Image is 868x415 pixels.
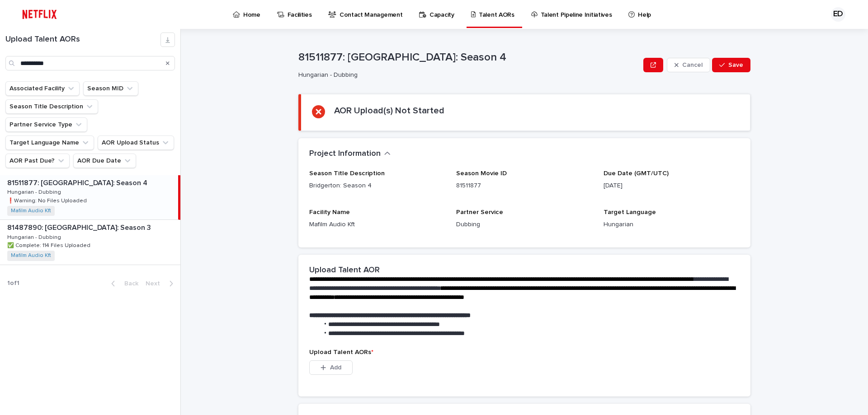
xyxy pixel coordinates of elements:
[104,280,142,288] button: Back
[18,5,61,23] img: ifQbXi3ZQGMSEF7WDB7W
[682,62,703,68] span: Cancel
[146,280,165,287] span: Next
[456,209,503,215] span: Partner Service
[309,349,373,355] span: Upload Talent AORs
[7,233,63,241] p: Hungarian - Dubbing
[7,196,89,204] p: ❗️Warning: No Files Uploaded
[7,177,149,187] p: 81511877: [GEOGRAPHIC_DATA]: Season 4
[298,51,640,64] p: 81511877: [GEOGRAPHIC_DATA]: Season 4
[309,209,350,215] span: Facility Name
[831,7,845,22] div: ED
[456,220,592,229] p: Dubbing
[309,149,391,159] button: Project Information
[98,135,174,150] button: AOR Upload Status
[604,220,740,229] p: Hungarian
[7,241,92,249] p: ✅ Complete: 114 Files Uploaded
[73,154,136,168] button: AOR Due Date
[604,209,656,215] span: Target Language
[298,71,636,79] p: Hungarian - Dubbing
[667,58,710,72] button: Cancel
[5,135,94,150] button: Target Language Name
[11,252,51,259] a: Mafilm Audio Kft
[330,364,341,371] span: Add
[309,181,445,191] p: Bridgerton: Season 4
[11,208,51,214] a: Mafilm Audio Kft
[728,62,743,68] span: Save
[604,170,669,177] span: Due Date (GMT/UTC)
[456,170,507,177] span: Season Movie ID
[5,117,87,132] button: Partner Service Type
[5,56,175,70] input: Search
[712,58,750,72] button: Save
[83,81,138,96] button: Season MID
[7,222,153,232] p: 81487890: [GEOGRAPHIC_DATA]: Season 3
[5,81,80,96] button: Associated Facility
[456,181,592,191] p: 81511877
[5,154,70,168] button: AOR Past Due?
[309,360,353,375] button: Add
[334,105,444,116] h2: AOR Upload(s) Not Started
[309,220,445,229] p: Mafilm Audio Kft
[309,170,385,177] span: Season Title Description
[604,181,740,191] p: [DATE]
[7,187,63,196] p: Hungarian - Dubbing
[119,280,138,287] span: Back
[5,35,160,45] h1: Upload Talent AORs
[309,266,380,275] h2: Upload Talent AOR
[142,280,180,288] button: Next
[5,99,98,114] button: Season Title Description
[309,149,381,159] h2: Project Information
